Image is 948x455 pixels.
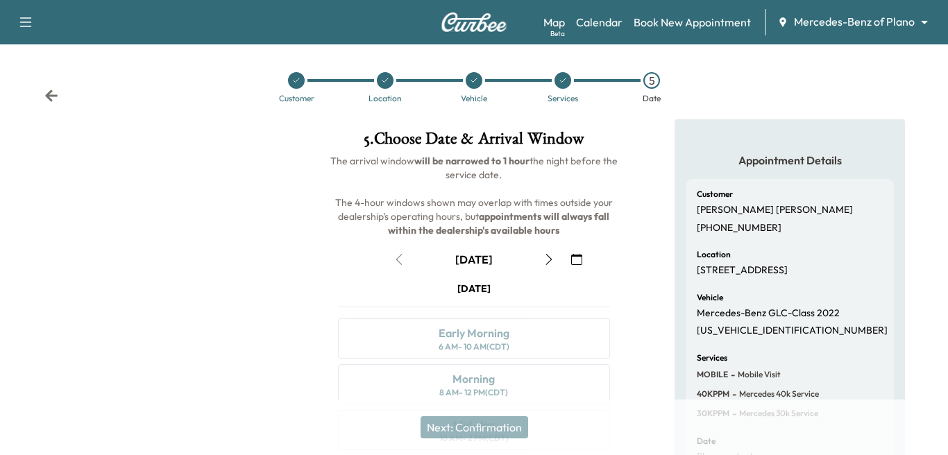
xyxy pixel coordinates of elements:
span: Mercedes-Benz of Plano [794,14,915,30]
a: Calendar [576,14,623,31]
img: Curbee Logo [441,12,507,32]
h6: Vehicle [697,293,723,302]
a: Book New Appointment [634,14,751,31]
h1: 5 . Choose Date & Arrival Window [327,130,620,154]
p: [PERSON_NAME] [PERSON_NAME] [697,204,853,216]
div: Back [44,89,58,103]
p: [US_VEHICLE_IDENTIFICATION_NUMBER] [697,325,888,337]
span: Mercedes 40k Service [736,388,819,400]
p: [STREET_ADDRESS] [697,264,788,277]
a: MapBeta [543,14,565,31]
span: The arrival window the night before the service date. The 4-hour windows shown may overlap with t... [330,155,620,237]
b: will be narrowed to 1 hour [414,155,530,167]
div: Services [548,94,578,103]
h6: Services [697,354,727,362]
div: Customer [279,94,314,103]
span: 40KPPM [697,388,729,400]
p: [PHONE_NUMBER] [697,222,781,234]
b: appointments will always fall within the dealership's available hours [388,210,611,237]
p: Mercedes-Benz GLC-Class 2022 [697,307,840,320]
div: [DATE] [457,282,491,295]
div: Date [643,94,661,103]
div: Location [369,94,402,103]
span: - [728,368,735,381]
h6: Location [697,250,731,259]
div: [DATE] [455,252,493,267]
span: MOBILE [697,369,728,380]
div: Beta [550,28,565,39]
div: Vehicle [461,94,487,103]
span: - [729,387,736,401]
h5: Appointment Details [686,153,894,168]
span: Mobile Visit [735,369,781,380]
h6: Customer [697,190,733,198]
div: 5 [643,72,660,89]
